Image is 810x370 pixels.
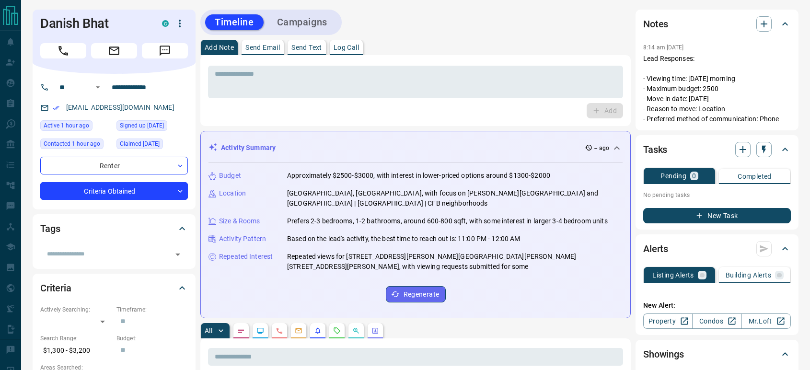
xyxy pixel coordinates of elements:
span: Claimed [DATE] [120,139,160,149]
button: Open [171,248,185,261]
span: Active 1 hour ago [44,121,89,130]
button: Regenerate [386,286,446,302]
p: Listing Alerts [652,272,694,278]
span: Contacted 1 hour ago [44,139,100,149]
div: Alerts [643,237,791,260]
button: New Task [643,208,791,223]
p: No pending tasks [643,188,791,202]
p: Budget: [116,334,188,343]
p: Log Call [334,44,359,51]
svg: Requests [333,327,341,335]
h2: Tasks [643,142,667,157]
div: condos.ca [162,20,169,27]
svg: Calls [276,327,283,335]
p: Budget [219,171,241,181]
h2: Criteria [40,280,71,296]
p: Send Email [245,44,280,51]
p: Pending [660,173,686,179]
p: Size & Rooms [219,216,260,226]
p: New Alert: [643,301,791,311]
svg: Emails [295,327,302,335]
div: Tasks [643,138,791,161]
p: Send Text [291,44,322,51]
p: 0 [692,173,696,179]
p: Search Range: [40,334,112,343]
div: Fri Sep 12 2025 [40,120,112,134]
div: Criteria Obtained [40,182,188,200]
h2: Alerts [643,241,668,256]
h2: Showings [643,347,684,362]
span: Email [91,43,137,58]
div: Activity Summary-- ago [208,139,623,157]
span: Message [142,43,188,58]
h2: Notes [643,16,668,32]
p: Based on the lead's activity, the best time to reach out is: 11:00 PM - 12:00 AM [287,234,521,244]
p: Completed [738,173,772,180]
a: [EMAIL_ADDRESS][DOMAIN_NAME] [66,104,174,111]
svg: Notes [237,327,245,335]
div: Thu Nov 14 2024 [116,120,188,134]
a: Mr.Loft [741,313,791,329]
p: 8:14 am [DATE] [643,44,684,51]
p: Timeframe: [116,305,188,314]
p: Activity Pattern [219,234,266,244]
div: Notes [643,12,791,35]
div: Showings [643,343,791,366]
button: Campaigns [267,14,337,30]
svg: Opportunities [352,327,360,335]
svg: Listing Alerts [314,327,322,335]
h1: Danish Bhat [40,16,148,31]
button: Open [92,81,104,93]
p: -- ago [594,144,609,152]
p: Repeated Interest [219,252,273,262]
p: [GEOGRAPHIC_DATA], [GEOGRAPHIC_DATA], with focus on [PERSON_NAME][GEOGRAPHIC_DATA] and [GEOGRAPHI... [287,188,623,208]
p: Activity Summary [221,143,276,153]
h2: Tags [40,221,60,236]
a: Condos [692,313,741,329]
p: Lead Responses: - Viewing time: [DATE] morning - Maximum budget: 2500 - Move-in date: [DATE] - Re... [643,54,791,124]
span: Signed up [DATE] [120,121,164,130]
a: Property [643,313,693,329]
div: Criteria [40,277,188,300]
span: Call [40,43,86,58]
div: Fri Sep 12 2025 [40,139,112,152]
svg: Lead Browsing Activity [256,327,264,335]
svg: Email Verified [53,104,59,111]
p: Building Alerts [726,272,771,278]
p: $1,300 - $3,200 [40,343,112,358]
div: Mon Nov 25 2024 [116,139,188,152]
p: Prefers 2-3 bedrooms, 1-2 bathrooms, around 600-800 sqft, with some interest in larger 3-4 bedroo... [287,216,608,226]
p: All [205,327,212,334]
p: Add Note [205,44,234,51]
p: Repeated views for [STREET_ADDRESS][PERSON_NAME][GEOGRAPHIC_DATA][PERSON_NAME][STREET_ADDRESS][PE... [287,252,623,272]
p: Approximately $2500-$3000, with interest in lower-priced options around $1300-$2000 [287,171,550,181]
svg: Agent Actions [371,327,379,335]
p: Actively Searching: [40,305,112,314]
div: Renter [40,157,188,174]
p: Location [219,188,246,198]
div: Tags [40,217,188,240]
button: Timeline [205,14,264,30]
